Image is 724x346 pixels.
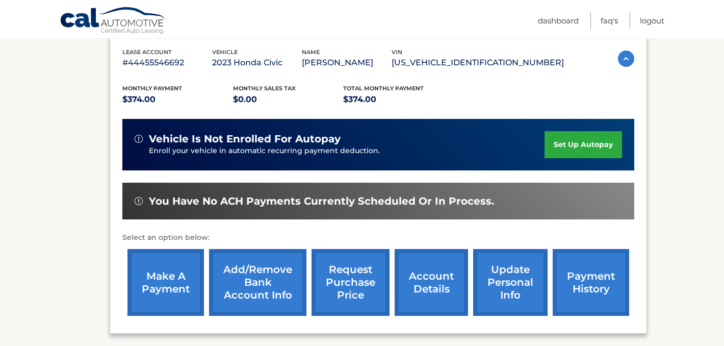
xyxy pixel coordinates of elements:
img: alert-white.svg [135,135,143,143]
span: vin [392,48,402,56]
span: lease account [122,48,172,56]
p: $374.00 [343,92,454,107]
span: vehicle is not enrolled for autopay [149,133,341,145]
img: accordion-active.svg [618,51,634,67]
p: #44455546692 [122,56,212,70]
a: payment history [553,249,629,316]
p: $374.00 [122,92,233,107]
span: name [302,48,320,56]
img: alert-white.svg [135,197,143,205]
a: Logout [640,12,664,29]
a: Cal Automotive [60,7,167,36]
span: Monthly Payment [122,85,182,92]
p: [PERSON_NAME] [302,56,392,70]
span: Total Monthly Payment [343,85,424,92]
span: Monthly sales Tax [233,85,296,92]
a: set up autopay [545,131,622,158]
a: account details [395,249,468,316]
p: $0.00 [233,92,344,107]
p: Enroll your vehicle in automatic recurring payment deduction. [149,145,545,157]
a: Dashboard [538,12,579,29]
a: make a payment [127,249,204,316]
p: 2023 Honda Civic [212,56,302,70]
span: You have no ACH payments currently scheduled or in process. [149,195,494,208]
p: Select an option below: [122,232,634,244]
a: Add/Remove bank account info [209,249,306,316]
p: [US_VEHICLE_IDENTIFICATION_NUMBER] [392,56,564,70]
a: FAQ's [601,12,618,29]
a: update personal info [473,249,548,316]
a: request purchase price [312,249,390,316]
span: vehicle [212,48,238,56]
